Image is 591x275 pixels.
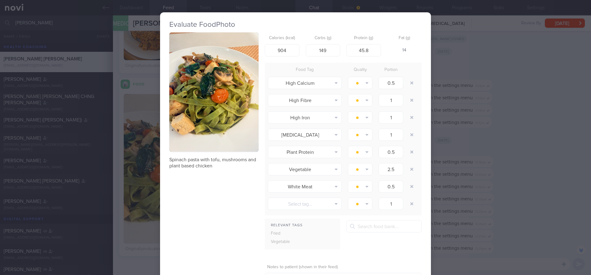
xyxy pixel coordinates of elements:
input: 1.0 [379,77,403,89]
input: 1.0 [379,180,403,193]
div: Portion [376,66,406,74]
input: 9 [346,44,381,56]
input: 1.0 [379,146,403,158]
input: 1.0 [379,129,403,141]
input: 250 [265,44,300,56]
div: Fried [265,229,304,238]
input: 33 [306,44,340,56]
input: 1.0 [379,198,403,210]
div: Food Tag [265,66,345,74]
input: 1.0 [379,111,403,124]
button: High Calcium [268,77,342,89]
button: [MEDICAL_DATA] [268,129,342,141]
label: Calories (kcal) [267,35,297,41]
label: Fat (g) [390,35,420,41]
label: Carbs (g) [308,35,338,41]
button: Plant Protein [268,146,342,158]
label: Protein (g) [349,35,379,41]
img: Spinach pasta with tofu, mushrooms and plant based chicken [169,32,259,152]
input: 1.0 [379,163,403,175]
button: High Iron [268,111,342,124]
button: White Meat [268,180,342,193]
button: Vegetable [268,163,342,175]
button: Select tag... [268,198,342,210]
label: Notes to patient (shown in their feed) [267,265,419,270]
p: Spinach pasta with tofu, mushrooms and plant based chicken [169,157,259,169]
button: High Fibre [268,94,342,106]
div: 14 [387,44,422,57]
input: 1.0 [379,94,403,106]
h2: Evaluate Food Photo [169,20,422,29]
div: Vegetable [265,238,304,246]
input: Search food bank... [346,220,422,232]
div: Relevant Tags [265,222,340,229]
div: Quality [345,66,376,74]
